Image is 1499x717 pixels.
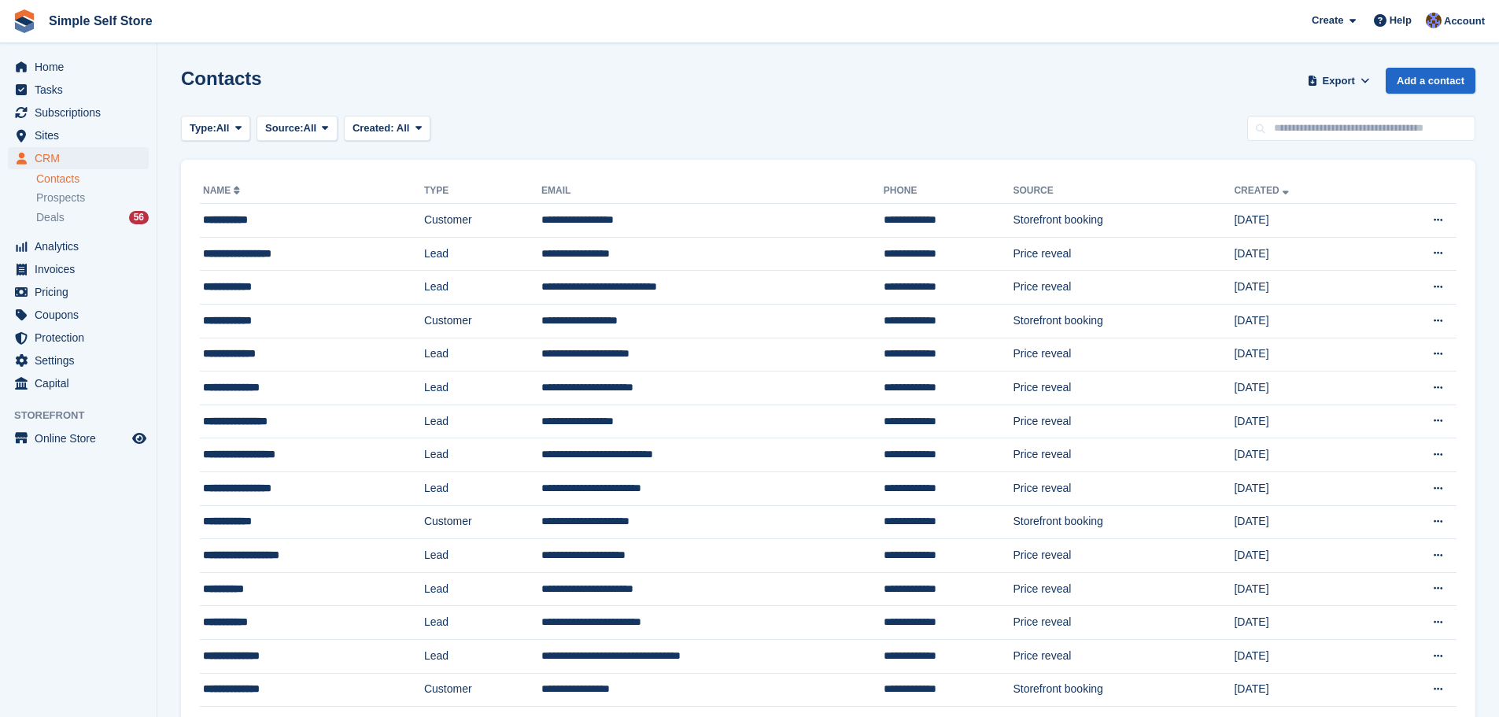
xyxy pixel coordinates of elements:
span: Protection [35,327,129,349]
td: Lead [424,271,541,305]
a: Name [203,185,243,196]
a: menu [8,327,149,349]
span: All [397,122,410,134]
a: Created [1234,185,1291,196]
a: menu [8,258,149,280]
td: Customer [424,673,541,707]
td: [DATE] [1234,539,1375,573]
a: Deals 56 [36,209,149,226]
td: Price reveal [1013,338,1234,371]
img: Sharon Hughes [1426,13,1442,28]
td: Price reveal [1013,471,1234,505]
td: [DATE] [1234,438,1375,472]
a: menu [8,235,149,257]
a: Contacts [36,172,149,187]
td: Lead [424,405,541,438]
td: Storefront booking [1013,304,1234,338]
img: stora-icon-8386f47178a22dfd0bd8f6a31ec36ba5ce8667c1dd55bd0f319d3a0aa187defe.svg [13,9,36,33]
button: Export [1304,68,1373,94]
a: menu [8,427,149,449]
td: Price reveal [1013,271,1234,305]
td: Customer [424,505,541,539]
span: Analytics [35,235,129,257]
span: All [304,120,317,136]
a: menu [8,124,149,146]
td: Lead [424,639,541,673]
a: Simple Self Store [42,8,159,34]
th: Type [424,179,541,204]
td: [DATE] [1234,237,1375,271]
span: Home [35,56,129,78]
td: Storefront booking [1013,673,1234,707]
a: menu [8,56,149,78]
span: Prospects [36,190,85,205]
td: Price reveal [1013,405,1234,438]
td: Customer [424,304,541,338]
span: Settings [35,349,129,371]
span: Subscriptions [35,102,129,124]
span: Sites [35,124,129,146]
td: Lead [424,471,541,505]
a: menu [8,79,149,101]
td: Price reveal [1013,371,1234,405]
button: Type: All [181,116,250,142]
th: Phone [884,179,1013,204]
td: Customer [424,204,541,238]
td: Price reveal [1013,237,1234,271]
td: Price reveal [1013,438,1234,472]
span: All [216,120,230,136]
td: [DATE] [1234,271,1375,305]
a: menu [8,281,149,303]
td: Storefront booking [1013,204,1234,238]
div: 56 [129,211,149,224]
td: Lead [424,539,541,573]
td: Price reveal [1013,606,1234,640]
span: Online Store [35,427,129,449]
span: Storefront [14,408,157,423]
td: Lead [424,237,541,271]
span: Deals [36,210,65,225]
td: Lead [424,371,541,405]
span: Pricing [35,281,129,303]
td: [DATE] [1234,673,1375,707]
a: menu [8,304,149,326]
td: [DATE] [1234,304,1375,338]
th: Email [541,179,884,204]
td: [DATE] [1234,606,1375,640]
button: Created: All [344,116,430,142]
td: Lead [424,572,541,606]
span: Create [1312,13,1343,28]
span: Tasks [35,79,129,101]
span: Help [1390,13,1412,28]
span: Export [1323,73,1355,89]
span: Capital [35,372,129,394]
span: Created: [353,122,394,134]
td: [DATE] [1234,371,1375,405]
td: Lead [424,606,541,640]
td: [DATE] [1234,639,1375,673]
a: Prospects [36,190,149,206]
a: menu [8,349,149,371]
td: [DATE] [1234,338,1375,371]
a: menu [8,372,149,394]
a: menu [8,147,149,169]
a: menu [8,102,149,124]
td: Price reveal [1013,539,1234,573]
td: [DATE] [1234,204,1375,238]
span: CRM [35,147,129,169]
span: Source: [265,120,303,136]
th: Source [1013,179,1234,204]
td: [DATE] [1234,505,1375,539]
td: Storefront booking [1013,505,1234,539]
a: Preview store [130,429,149,448]
span: Type: [190,120,216,136]
span: Coupons [35,304,129,326]
td: [DATE] [1234,405,1375,438]
td: [DATE] [1234,471,1375,505]
td: Price reveal [1013,572,1234,606]
td: Price reveal [1013,639,1234,673]
button: Source: All [257,116,338,142]
h1: Contacts [181,68,262,89]
td: Lead [424,438,541,472]
span: Invoices [35,258,129,280]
